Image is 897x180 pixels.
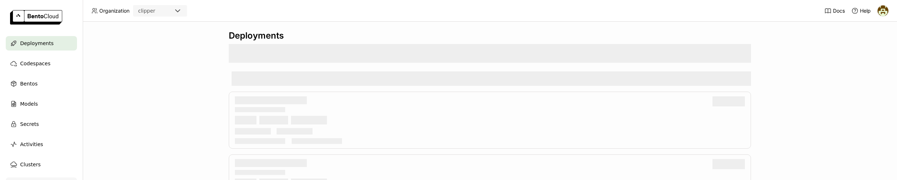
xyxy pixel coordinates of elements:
[6,36,77,51] a: Deployments
[20,39,54,48] span: Deployments
[878,5,888,16] img: Ilya Mazalov
[20,100,38,108] span: Models
[6,76,77,91] a: Bentos
[20,59,50,68] span: Codespaces
[20,160,41,169] span: Clusters
[20,120,39,128] span: Secrets
[824,7,845,14] a: Docs
[6,97,77,111] a: Models
[833,8,845,14] span: Docs
[138,7,155,14] div: clipper
[851,7,871,14] div: Help
[229,30,751,41] div: Deployments
[6,117,77,131] a: Secrets
[99,8,129,14] span: Organization
[20,79,37,88] span: Bentos
[860,8,871,14] span: Help
[156,8,157,15] input: Selected clipper.
[10,10,62,25] img: logo
[6,56,77,71] a: Codespaces
[6,137,77,152] a: Activities
[6,157,77,172] a: Clusters
[20,140,43,149] span: Activities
